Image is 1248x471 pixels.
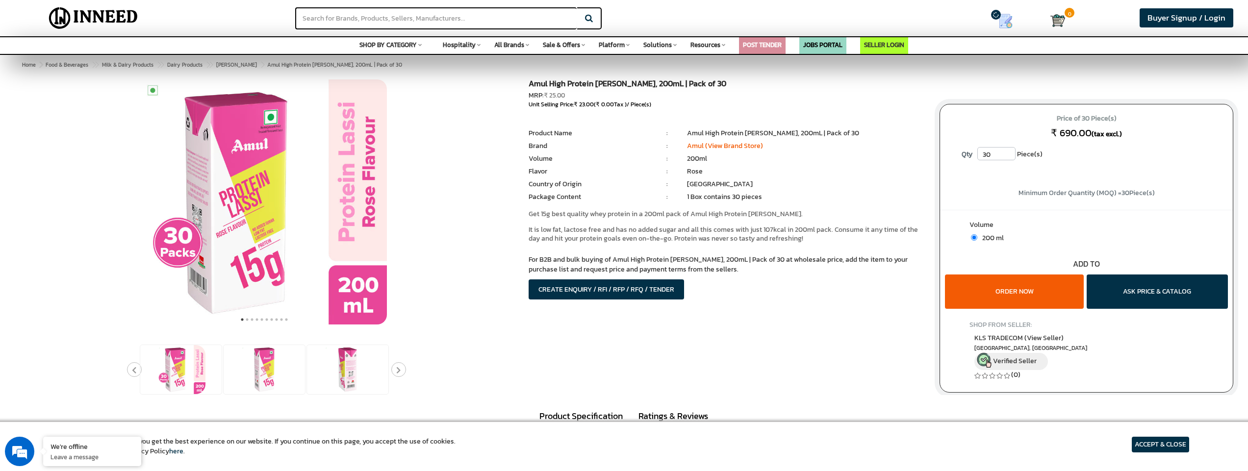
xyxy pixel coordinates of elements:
span: / Piece(s) [627,100,651,109]
a: KLS TRADECOM (View Seller) [GEOGRAPHIC_DATA], [GEOGRAPHIC_DATA] Verified Seller [974,333,1198,370]
span: > [260,59,265,71]
div: MRP: [529,91,925,100]
img: Amul High Protein Rose Lassi, 200mL [142,79,387,324]
a: Food & Beverages [44,59,90,71]
input: Search for Brands, Products, Sellers, Manufacturers... [295,7,577,29]
span: ₹ 690.00 [1051,125,1092,140]
span: Milk & Dairy Products [102,61,153,69]
span: 200 ml [977,233,1004,243]
li: : [647,179,687,189]
span: > [157,59,162,71]
img: Amul High Protein Rose Lassi, 200mL [323,345,372,394]
img: inneed-verified-seller-icon.png [977,353,992,368]
h1: Amul High Protein [PERSON_NAME], 200mL | Pack of 30 [529,79,925,91]
button: Previous [127,362,142,377]
p: For B2B and bulk buying of Amul High Protein [PERSON_NAME], 200mL | Pack of 30 at wholesale price... [529,255,925,274]
span: All Brands [494,40,524,50]
li: : [647,167,687,176]
label: Volume [969,220,1203,232]
span: [PERSON_NAME] [216,61,257,69]
span: Resources [690,40,720,50]
span: 0 [1065,8,1074,18]
span: SHOP BY CATEGORY [359,40,417,50]
span: (tax excl.) [1092,129,1122,139]
span: Piece(s) [1017,147,1043,162]
article: We use cookies to ensure you get the best experience on our website. If you continue on this page... [59,437,456,456]
span: ₹ 25.00 [544,91,565,100]
span: Platform [599,40,625,50]
button: 2 [245,315,250,324]
a: (0) [1011,370,1020,380]
img: Show My Quotes [998,14,1013,28]
li: Volume [529,154,647,164]
li: [GEOGRAPHIC_DATA] [687,179,925,189]
button: 3 [250,315,255,324]
a: Ratings & Reviews [631,405,715,427]
li: Product Name [529,128,647,138]
p: It is low fat, lactose free and has no added sugar and all this comes with just 107kcal in 200ml ... [529,225,925,243]
img: Amul High Protein Rose Lassi, 200mL [156,345,205,394]
button: 7 [269,315,274,324]
span: ₹ 0.00 [596,100,614,109]
button: CREATE ENQUIRY / RFI / RFP / RFQ / TENDER [529,279,684,299]
li: Flavor [529,167,647,176]
li: Amul High Protein [PERSON_NAME], 200mL | Pack of 30 [687,128,925,138]
a: Amul (View Brand Store) [687,141,763,151]
span: ₹ 23.00 [574,100,594,109]
a: Product Specification [532,405,630,428]
button: ORDER NOW [945,274,1084,309]
li: : [647,192,687,202]
li: Country of Origin [529,179,647,189]
p: Get 15g best quality whey protein in a 200ml pack of Amul High Protein [PERSON_NAME]. [529,210,925,219]
span: Verified Seller [993,356,1037,366]
li: : [647,128,687,138]
a: Milk & Dairy Products [100,59,155,71]
h4: SHOP FROM SELLER: [969,321,1203,328]
span: East Delhi [974,344,1198,352]
li: Brand [529,141,647,151]
a: Dairy Products [165,59,204,71]
a: Buyer Signup / Login [1140,8,1233,27]
div: We're offline [51,442,134,451]
div: ADD TO [940,258,1233,270]
div: Unit Selling Price: ( Tax ) [529,100,925,109]
img: Cart [1050,13,1065,28]
a: Home [20,59,38,71]
span: > [92,59,97,71]
span: Food & Beverages [46,61,88,69]
a: Cart 0 [1050,10,1063,31]
p: Leave a message [51,452,134,461]
span: > [39,61,42,69]
a: [PERSON_NAME] [214,59,259,71]
li: Rose [687,167,925,176]
li: : [647,154,687,164]
button: 1 [240,315,245,324]
a: JOBS PORTAL [803,40,842,50]
button: ASK PRICE & CATALOG [1087,274,1228,309]
li: 1 Box contains 30 pieces [687,192,925,202]
button: 10 [284,315,289,324]
a: my Quotes [969,10,1050,32]
button: Next [391,362,406,377]
a: SELLER LOGIN [864,40,904,50]
a: POST TENDER [743,40,782,50]
button: 5 [259,315,264,324]
li: Package Content [529,192,647,202]
span: Minimum Order Quantity (MOQ) = Piece(s) [1019,188,1155,198]
span: > [206,59,211,71]
img: Inneed.Market [41,6,146,30]
span: 30 [1121,188,1129,198]
span: Sale & Offers [543,40,580,50]
span: Solutions [643,40,672,50]
span: KLS TRADECOM [974,333,1064,343]
article: ACCEPT & CLOSE [1132,437,1189,452]
button: 9 [279,315,284,324]
span: Amul High Protein [PERSON_NAME], 200mL | Pack of 30 [44,61,402,69]
a: here [169,446,183,456]
button: 6 [264,315,269,324]
span: Dairy Products [167,61,203,69]
span: Price of 30 Piece(s) [949,111,1223,126]
button: 4 [255,315,259,324]
button: 8 [274,315,279,324]
span: Buyer Signup / Login [1147,12,1225,24]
